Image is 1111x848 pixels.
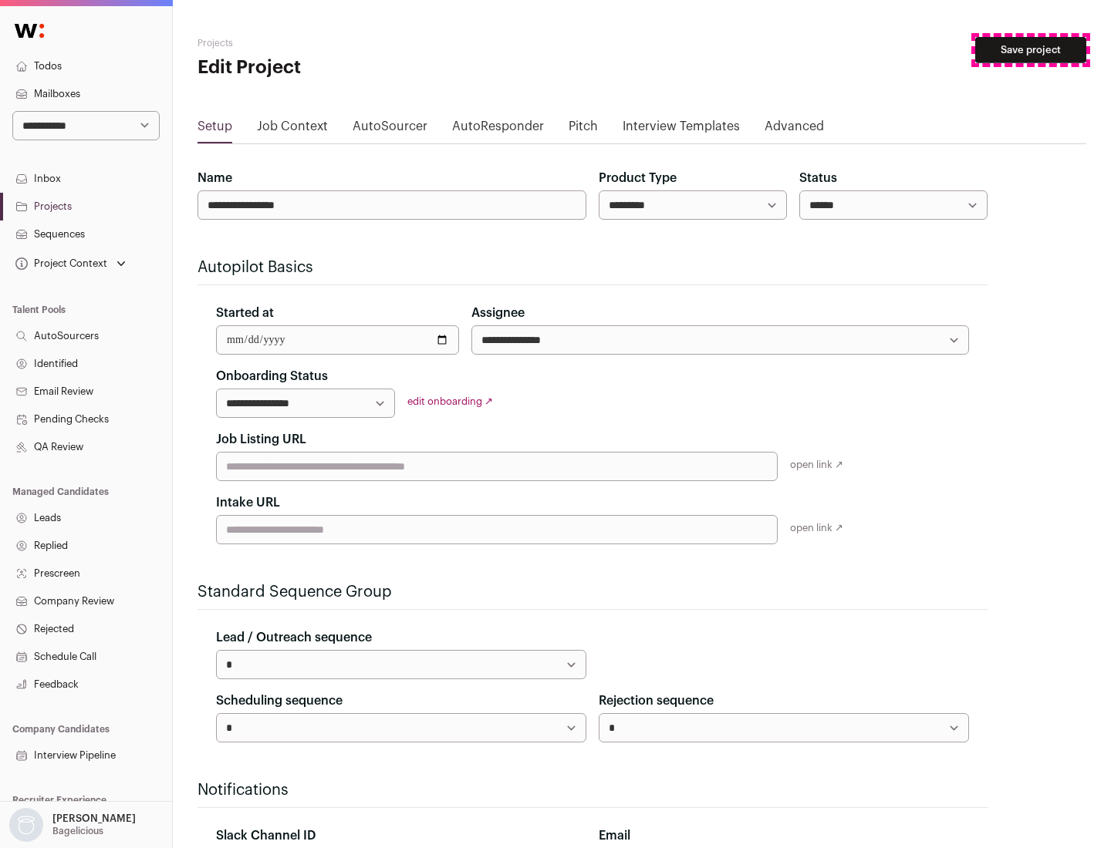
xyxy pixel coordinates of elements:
[599,169,677,187] label: Product Type
[623,117,740,142] a: Interview Templates
[216,692,343,710] label: Scheduling sequence
[9,808,43,842] img: nopic.png
[765,117,824,142] a: Advanced
[216,628,372,647] label: Lead / Outreach sequence
[257,117,328,142] a: Job Context
[198,257,988,278] h2: Autopilot Basics
[12,253,129,274] button: Open dropdown
[198,169,232,187] label: Name
[198,581,988,603] h2: Standard Sequence Group
[216,367,328,385] label: Onboarding Status
[353,117,427,142] a: AutoSourcer
[599,692,714,710] label: Rejection sequence
[216,493,280,512] label: Intake URL
[6,808,139,842] button: Open dropdown
[216,826,316,845] label: Slack Channel ID
[52,825,103,837] p: Bagelicious
[198,117,232,142] a: Setup
[471,304,525,322] label: Assignee
[452,117,544,142] a: AutoResponder
[975,37,1086,63] button: Save project
[569,117,598,142] a: Pitch
[12,257,107,270] div: Project Context
[198,779,988,801] h2: Notifications
[198,37,494,49] h2: Projects
[216,304,274,322] label: Started at
[799,169,837,187] label: Status
[216,430,306,449] label: Job Listing URL
[6,15,52,46] img: Wellfound
[52,813,136,825] p: [PERSON_NAME]
[198,56,494,80] h1: Edit Project
[599,826,969,845] div: Email
[407,396,493,406] a: edit onboarding ↗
